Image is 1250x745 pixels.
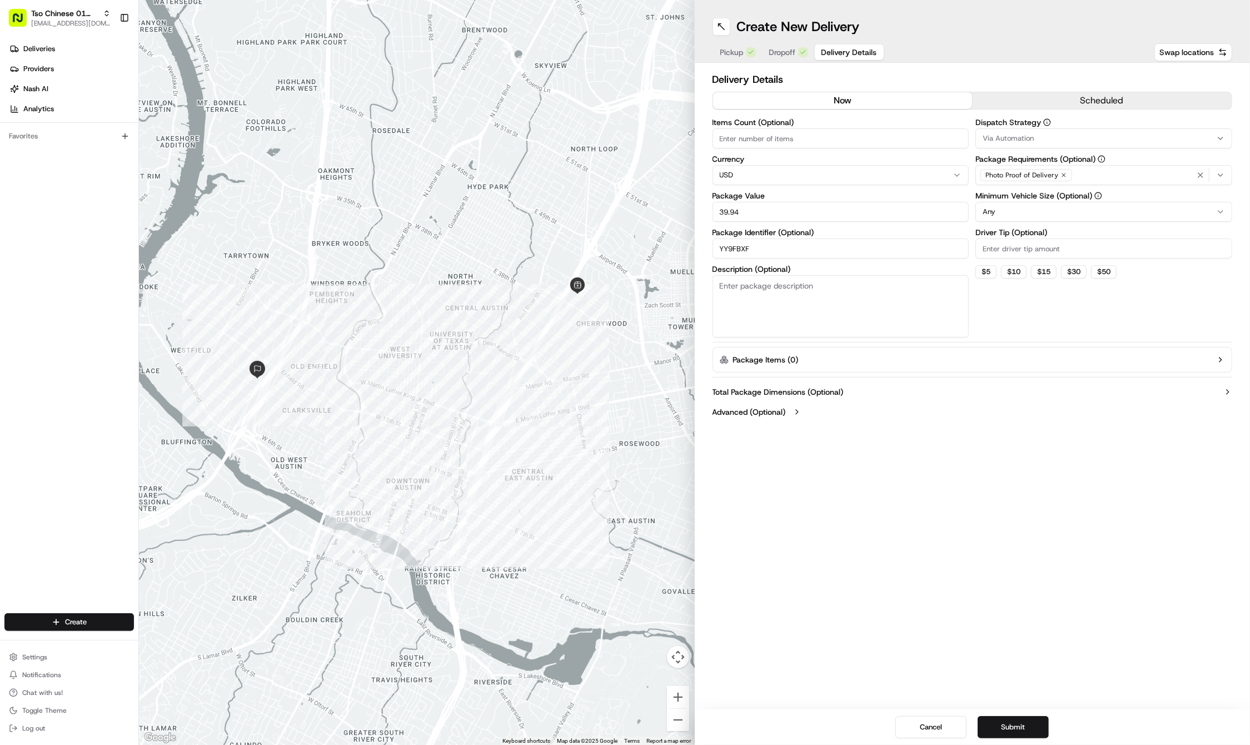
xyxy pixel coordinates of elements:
span: Photo Proof of Delivery [985,171,1058,180]
label: Minimum Vehicle Size (Optional) [975,192,1232,200]
button: Tso Chinese 01 Cherrywood [31,8,98,19]
span: Settings [22,653,47,662]
label: Driver Tip (Optional) [975,229,1232,236]
label: Description (Optional) [713,265,969,273]
button: scheduled [972,92,1232,109]
input: Enter package identifier [713,239,969,259]
a: Nash AI [4,80,138,98]
label: Currency [713,155,969,163]
button: $5 [975,265,997,279]
label: Package Items ( 0 ) [733,354,799,365]
a: Report a map error [647,738,691,744]
button: Package Items (0) [713,347,1233,372]
button: Cancel [895,716,967,738]
a: Open this area in Google Maps (opens a new window) [142,731,178,745]
button: Zoom out [667,709,689,731]
button: Keyboard shortcuts [503,737,551,745]
button: Start new chat [189,110,202,123]
label: Package Identifier (Optional) [713,229,969,236]
button: Total Package Dimensions (Optional) [713,386,1233,398]
button: Dispatch Strategy [1043,118,1051,126]
img: 1736555255976-a54dd68f-1ca7-489b-9aae-adbdc363a1c4 [11,107,31,127]
a: Deliveries [4,40,138,58]
span: API Documentation [105,162,178,173]
h1: Create New Delivery [737,18,860,36]
button: Submit [978,716,1049,738]
span: Chat with us! [22,688,63,697]
button: Toggle Theme [4,703,134,718]
button: [EMAIL_ADDRESS][DOMAIN_NAME] [31,19,111,28]
div: 💻 [94,163,103,172]
button: Zoom in [667,686,689,708]
div: 📗 [11,163,20,172]
button: Map camera controls [667,646,689,668]
span: Notifications [22,670,61,679]
span: Create [65,617,87,627]
span: Knowledge Base [22,162,85,173]
input: Enter number of items [713,128,969,148]
a: 💻API Documentation [89,157,183,177]
span: Pylon [111,189,135,197]
div: Favorites [4,127,134,145]
button: now [713,92,973,109]
span: Swap locations [1159,47,1214,58]
button: Swap locations [1154,43,1232,61]
span: Log out [22,724,45,733]
label: Advanced (Optional) [713,406,786,418]
button: Chat with us! [4,685,134,701]
button: Photo Proof of Delivery [975,165,1232,185]
button: Settings [4,649,134,665]
label: Items Count (Optional) [713,118,969,126]
button: $30 [1061,265,1087,279]
a: 📗Knowledge Base [7,157,89,177]
button: $50 [1091,265,1117,279]
button: $10 [1001,265,1027,279]
button: Advanced (Optional) [713,406,1233,418]
div: Start new chat [38,107,182,118]
button: Tso Chinese 01 Cherrywood[EMAIL_ADDRESS][DOMAIN_NAME] [4,4,115,31]
span: Providers [23,64,54,74]
p: Welcome 👋 [11,45,202,63]
label: Total Package Dimensions (Optional) [713,386,844,398]
img: Google [142,731,178,745]
button: Package Requirements (Optional) [1098,155,1105,163]
label: Package Value [713,192,969,200]
span: Map data ©2025 Google [557,738,618,744]
div: We're available if you need us! [38,118,141,127]
a: Providers [4,60,138,78]
span: Delivery Details [821,47,877,58]
label: Dispatch Strategy [975,118,1232,126]
button: Via Automation [975,128,1232,148]
label: Package Requirements (Optional) [975,155,1232,163]
img: Nash [11,12,33,34]
input: Enter package value [713,202,969,222]
button: Minimum Vehicle Size (Optional) [1094,192,1102,200]
a: Analytics [4,100,138,118]
button: Create [4,613,134,631]
span: Analytics [23,104,54,114]
span: Toggle Theme [22,706,67,715]
input: Enter driver tip amount [975,239,1232,259]
a: Terms (opens in new tab) [625,738,640,744]
button: $15 [1031,265,1057,279]
span: Via Automation [983,133,1034,143]
span: Pickup [720,47,744,58]
h2: Delivery Details [713,72,1233,87]
button: Log out [4,721,134,736]
a: Powered byPylon [78,188,135,197]
span: Dropoff [769,47,796,58]
span: Nash AI [23,84,48,94]
span: Deliveries [23,44,55,54]
button: Notifications [4,667,134,683]
input: Clear [29,72,183,84]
